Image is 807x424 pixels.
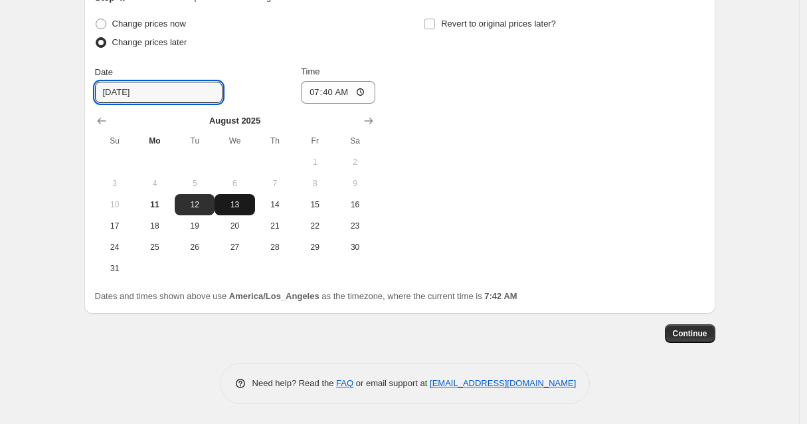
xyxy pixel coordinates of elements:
span: 18 [140,221,169,231]
button: Wednesday August 27 2025 [215,237,254,258]
span: 9 [340,178,369,189]
input: 8/11/2025 [95,82,223,103]
span: 10 [100,199,130,210]
button: Tuesday August 5 2025 [175,173,215,194]
span: 30 [340,242,369,253]
button: Wednesday August 20 2025 [215,215,254,237]
button: Sunday August 3 2025 [95,173,135,194]
button: Thursday August 14 2025 [255,194,295,215]
span: Sa [340,136,369,146]
button: Friday August 1 2025 [295,152,335,173]
span: 1 [300,157,329,167]
span: Change prices now [112,19,186,29]
span: Continue [673,328,707,339]
th: Tuesday [175,130,215,152]
span: 28 [260,242,290,253]
button: Saturday August 23 2025 [335,215,375,237]
span: or email support at [353,378,430,388]
span: 13 [220,199,249,210]
button: Saturday August 16 2025 [335,194,375,215]
span: Th [260,136,290,146]
span: 4 [140,178,169,189]
th: Wednesday [215,130,254,152]
th: Monday [135,130,175,152]
span: Fr [300,136,329,146]
button: Thursday August 21 2025 [255,215,295,237]
span: 17 [100,221,130,231]
span: 12 [180,199,209,210]
span: 24 [100,242,130,253]
span: 8 [300,178,329,189]
span: 20 [220,221,249,231]
span: 29 [300,242,329,253]
button: Monday August 25 2025 [135,237,175,258]
th: Friday [295,130,335,152]
button: Thursday August 7 2025 [255,173,295,194]
span: 11 [140,199,169,210]
button: Friday August 15 2025 [295,194,335,215]
span: 21 [260,221,290,231]
th: Sunday [95,130,135,152]
button: Wednesday August 13 2025 [215,194,254,215]
button: Today Monday August 11 2025 [135,194,175,215]
span: Tu [180,136,209,146]
span: 2 [340,157,369,167]
span: 26 [180,242,209,253]
span: 16 [340,199,369,210]
button: Friday August 8 2025 [295,173,335,194]
span: Date [95,67,113,77]
span: 27 [220,242,249,253]
button: Wednesday August 6 2025 [215,173,254,194]
button: Saturday August 2 2025 [335,152,375,173]
span: We [220,136,249,146]
span: 31 [100,263,130,274]
a: [EMAIL_ADDRESS][DOMAIN_NAME] [430,378,576,388]
button: Friday August 29 2025 [295,237,335,258]
button: Tuesday August 19 2025 [175,215,215,237]
button: Tuesday August 12 2025 [175,194,215,215]
th: Saturday [335,130,375,152]
button: Friday August 22 2025 [295,215,335,237]
span: Need help? Read the [252,378,337,388]
span: 19 [180,221,209,231]
span: 25 [140,242,169,253]
button: Saturday August 9 2025 [335,173,375,194]
a: FAQ [336,378,353,388]
button: Sunday August 17 2025 [95,215,135,237]
b: 7:42 AM [484,291,517,301]
button: Sunday August 31 2025 [95,258,135,279]
span: 14 [260,199,290,210]
span: 5 [180,178,209,189]
button: Show previous month, July 2025 [92,112,111,130]
span: 6 [220,178,249,189]
button: Sunday August 10 2025 [95,194,135,215]
button: Monday August 18 2025 [135,215,175,237]
span: Dates and times shown above use as the timezone, where the current time is [95,291,517,301]
span: Revert to original prices later? [441,19,556,29]
span: 3 [100,178,130,189]
input: 12:00 [301,81,375,104]
button: Continue [665,324,715,343]
span: Time [301,66,319,76]
button: Saturday August 30 2025 [335,237,375,258]
button: Monday August 4 2025 [135,173,175,194]
th: Thursday [255,130,295,152]
span: 23 [340,221,369,231]
button: Tuesday August 26 2025 [175,237,215,258]
button: Show next month, September 2025 [359,112,378,130]
b: America/Los_Angeles [229,291,319,301]
span: 15 [300,199,329,210]
span: 7 [260,178,290,189]
span: Mo [140,136,169,146]
button: Sunday August 24 2025 [95,237,135,258]
span: Su [100,136,130,146]
span: 22 [300,221,329,231]
button: Thursday August 28 2025 [255,237,295,258]
span: Change prices later [112,37,187,47]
